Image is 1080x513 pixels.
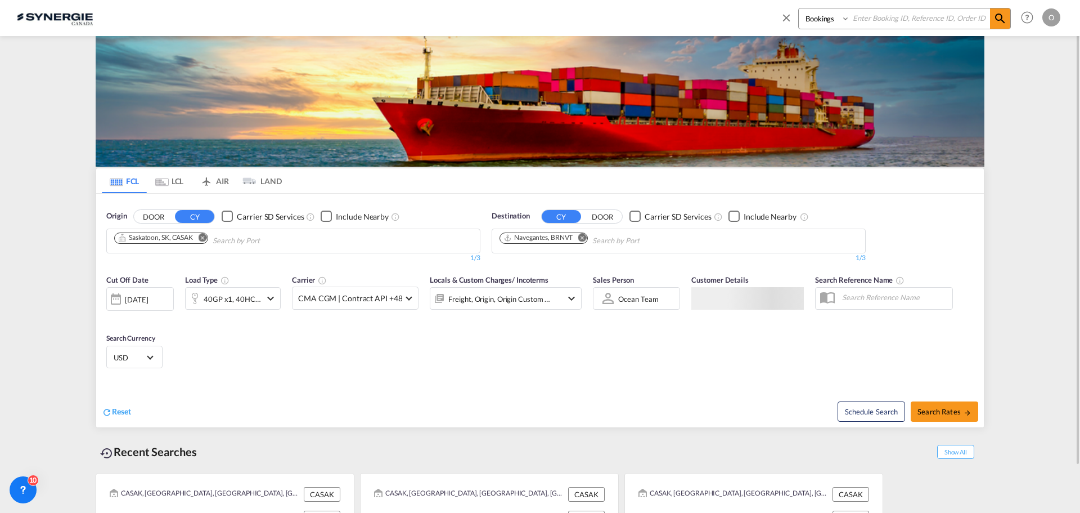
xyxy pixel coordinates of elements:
[836,289,952,306] input: Search Reference Name
[220,276,229,285] md-icon: icon-information-outline
[134,210,173,223] button: DOOR
[191,233,208,244] button: Remove
[800,212,809,221] md-icon: Unchecked: Ignores neighbouring ports when fetching rates.Checked : Includes neighbouring ports w...
[185,275,229,284] span: Load Type
[430,275,548,284] span: Locals & Custom Charges
[780,8,798,35] span: icon-close
[780,11,793,24] md-icon: icon-close
[374,487,565,502] div: CASAK, Saskatoon, SK, Canada, North America, Americas
[102,168,282,193] md-pagination-wrapper: Use the left and right arrow keys to navigate between tabs
[618,295,658,304] div: Ocean team
[102,407,112,417] md-icon: icon-refresh
[114,353,145,363] span: USD
[503,233,575,243] div: Press delete to remove this chip.
[542,210,581,223] button: CY
[568,487,605,502] div: CASAK
[96,194,984,427] div: OriginDOOR CY Checkbox No InkUnchecked: Search for CY (Container Yard) services for all selected ...
[629,211,712,222] md-checkbox: Checkbox No Ink
[102,168,147,193] md-tab-item: FCL
[96,36,984,167] img: LCL+%26+FCL+BACKGROUND.png
[937,445,974,459] span: Show All
[237,168,282,193] md-tab-item: LAND
[118,233,195,243] div: Press delete to remove this chip.
[964,409,971,417] md-icon: icon-arrow-right
[292,275,327,284] span: Carrier
[512,275,548,284] span: / Incoterms
[110,487,301,502] div: CASAK, Saskatoon, SK, Canada, North America, Americas
[1018,8,1042,28] div: Help
[448,291,551,307] div: Freight Origin Origin Custom Destination Destination Custom Factory Stuffing
[304,487,340,502] div: CASAK
[565,292,578,305] md-icon: icon-chevron-down
[583,210,622,223] button: DOOR
[306,212,315,221] md-icon: Unchecked: Search for CY (Container Yard) services for all selected carriers.Checked : Search for...
[100,447,114,460] md-icon: icon-backup-restore
[570,233,587,244] button: Remove
[96,439,201,465] div: Recent Searches
[638,487,830,502] div: CASAK, Saskatoon, SK, Canada, North America, Americas
[102,406,131,418] div: icon-refreshReset
[1042,8,1060,26] div: O
[106,253,480,263] div: 1/3
[503,233,573,243] div: Navegantes, BRNVT
[691,275,748,284] span: Customer Details
[237,211,304,222] div: Carrier SD Services
[106,275,148,284] span: Cut Off Date
[336,211,389,222] div: Include Nearby
[430,287,582,310] div: Freight Origin Origin Custom Destination Destination Custom Factory Stuffingicon-chevron-down
[1018,8,1037,27] span: Help
[744,211,796,222] div: Include Nearby
[118,233,193,243] div: Saskatoon, SK, CASAK
[298,293,402,304] span: CMA CGM | Contract API +48
[617,291,659,307] md-select: Sales Person: Ocean team
[200,175,213,183] md-icon: icon-airplane
[192,168,237,193] md-tab-item: AIR
[185,287,281,310] div: 40GP x1 40HC x1icon-chevron-down
[492,211,530,222] span: Destination
[106,310,115,325] md-datepicker: Select
[147,168,192,193] md-tab-item: LCL
[213,232,319,250] input: Chips input.
[838,402,905,422] button: Note: By default Schedule search will only considerorigin ports, destination ports and cut off da...
[728,211,796,222] md-checkbox: Checkbox No Ink
[815,275,904,284] span: Search Reference Name
[17,5,93,30] img: 1f56c880d42311ef80fc7dca854c8e59.png
[911,402,978,422] button: Search Ratesicon-arrow-right
[593,275,634,284] span: Sales Person
[498,229,704,250] md-chips-wrap: Chips container. Use arrow keys to select chips.
[175,210,214,223] button: CY
[917,407,971,416] span: Search Rates
[592,232,699,250] input: Chips input.
[492,253,866,263] div: 1/3
[895,276,904,285] md-icon: Your search will be saved by the below given name
[112,229,324,250] md-chips-wrap: Chips container. Use arrow keys to select chips.
[264,292,277,305] md-icon: icon-chevron-down
[993,12,1007,25] md-icon: icon-magnify
[106,211,127,222] span: Origin
[106,287,174,311] div: [DATE]
[645,211,712,222] div: Carrier SD Services
[318,276,327,285] md-icon: The selected Trucker/Carrierwill be displayed in the rate results If the rates are from another f...
[990,8,1010,29] span: icon-magnify
[321,211,389,222] md-checkbox: Checkbox No Ink
[106,334,155,342] span: Search Currency
[714,212,723,221] md-icon: Unchecked: Search for CY (Container Yard) services for all selected carriers.Checked : Search for...
[222,211,304,222] md-checkbox: Checkbox No Ink
[204,291,261,307] div: 40GP x1 40HC x1
[850,8,990,28] input: Enter Booking ID, Reference ID, Order ID
[391,212,400,221] md-icon: Unchecked: Ignores neighbouring ports when fetching rates.Checked : Includes neighbouring ports w...
[832,487,869,502] div: CASAK
[125,295,148,305] div: [DATE]
[112,349,156,365] md-select: Select Currency: $ USDUnited States Dollar
[112,407,131,416] span: Reset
